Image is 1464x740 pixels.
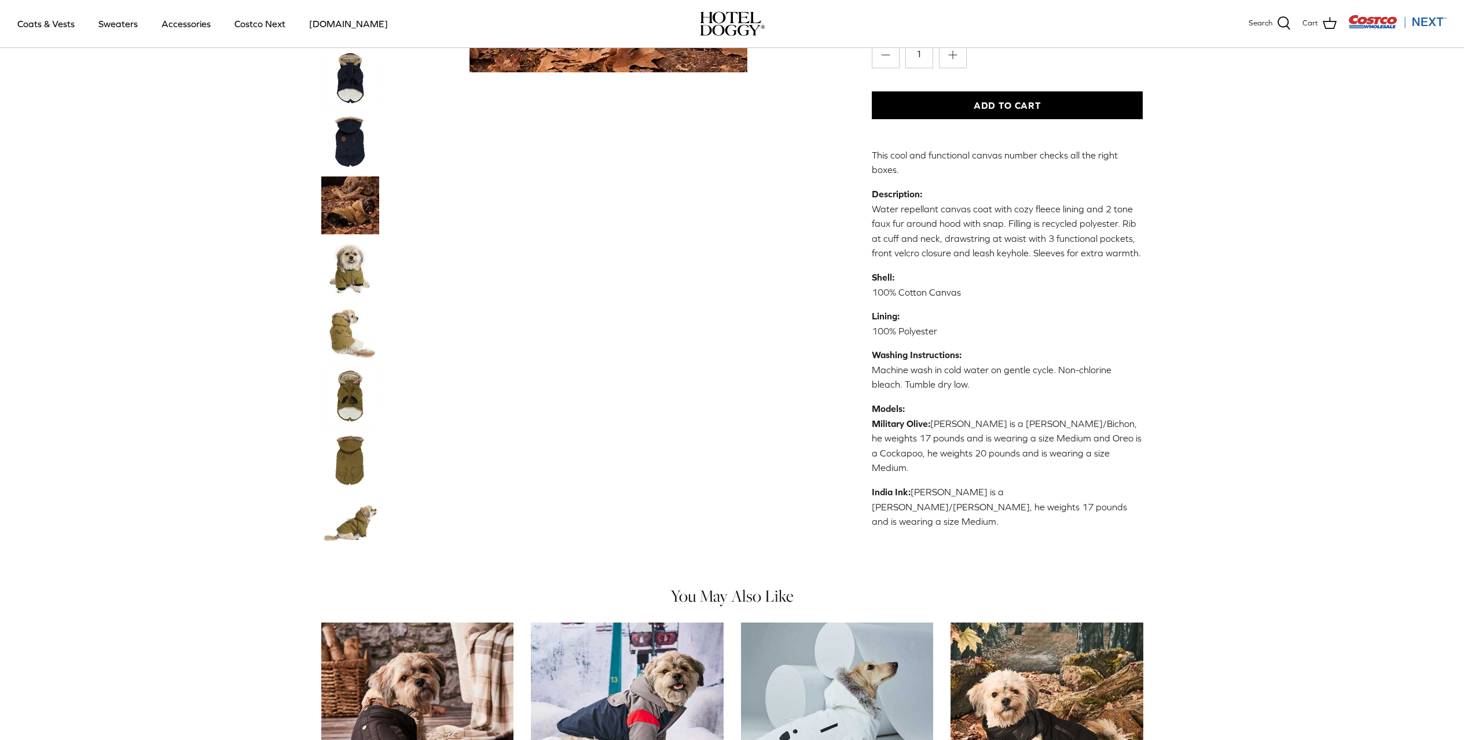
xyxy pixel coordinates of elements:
img: Costco Next [1348,14,1447,29]
strong: Washing Instructions: [872,349,962,360]
span: Search [1249,17,1272,30]
strong: Lining: [872,311,900,321]
a: Visit Costco Next [1348,22,1447,31]
p: 100% Polyester [872,309,1143,338]
a: Thumbnail Link [321,113,379,171]
a: Thumbnail Link [321,367,379,425]
span: Cart [1302,17,1318,30]
p: 100% Cotton Canvas [872,270,1143,300]
strong: Models: Military Olive: [872,403,930,429]
img: hoteldoggycom [700,12,765,36]
a: Sweaters [88,4,148,43]
p: [PERSON_NAME] is a [PERSON_NAME]/Bichon, he weights 17 pounds and is wearing a size Medium and Or... [872,402,1143,476]
p: [PERSON_NAME] is a [PERSON_NAME]/[PERSON_NAME], he weights 17 pounds and is wearing a size Medium. [872,485,1143,529]
a: Coats & Vests [7,4,85,43]
p: Machine wash in cold water on gentle cycle. Non-chlorine bleach. Tumble dry low. [872,348,1143,392]
button: Add to Cart [872,91,1143,119]
a: Cart [1302,16,1337,31]
input: Quantity [905,41,933,68]
strong: Description: [872,189,922,199]
a: hoteldoggy.com hoteldoggycom [700,12,765,36]
p: This cool and functional canvas number checks all the right boxes. [872,148,1143,178]
h4: You May Also Like [321,587,1143,605]
a: Thumbnail Link [321,495,379,553]
a: Thumbnail Link [321,431,379,489]
a: Thumbnail Link [321,49,379,107]
a: Thumbnail Link [321,240,379,298]
a: Costco Next [224,4,296,43]
p: Water repellant canvas coat with cozy fleece lining and 2 tone faux fur around hood with snap. Fi... [872,187,1143,261]
a: Accessories [151,4,221,43]
strong: India Ink: [872,487,911,497]
a: Thumbnail Link [321,304,379,362]
a: Search [1249,16,1291,31]
a: [DOMAIN_NAME] [299,4,398,43]
strong: Shell: [872,272,894,282]
a: Thumbnail Link [321,176,379,234]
